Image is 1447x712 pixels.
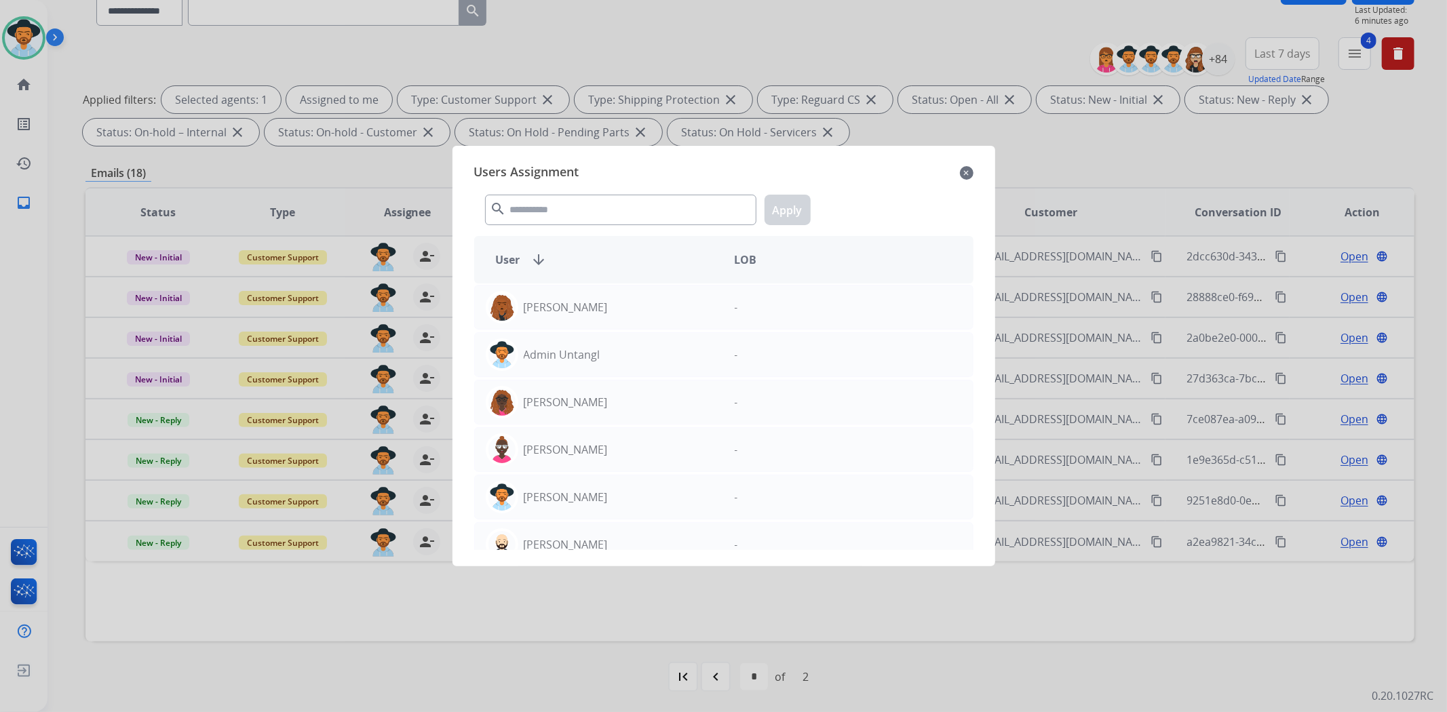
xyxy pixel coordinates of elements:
p: [PERSON_NAME] [524,394,608,410]
span: LOB [735,252,757,268]
div: User [485,252,724,268]
button: Apply [765,195,811,225]
p: - [735,394,738,410]
p: [PERSON_NAME] [524,441,608,458]
p: - [735,489,738,505]
p: - [735,347,738,363]
mat-icon: close [960,165,973,181]
p: - [735,536,738,553]
p: [PERSON_NAME] [524,536,608,553]
mat-icon: arrow_downward [531,252,547,268]
p: [PERSON_NAME] [524,299,608,315]
span: Users Assignment [474,162,579,184]
p: [PERSON_NAME] [524,489,608,505]
mat-icon: search [490,201,507,217]
p: - [735,441,738,458]
p: Admin Untangl [524,347,600,363]
p: - [735,299,738,315]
